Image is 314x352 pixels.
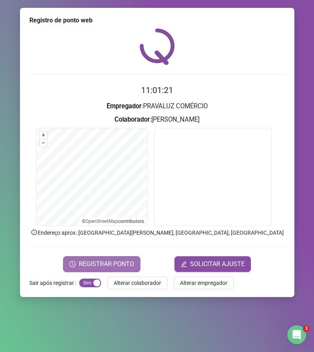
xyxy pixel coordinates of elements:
span: SOLICITAR AJUSTE [190,259,245,269]
h3: : [PERSON_NAME] [29,115,285,125]
div: Registro de ponto web [29,16,285,25]
button: + [40,131,47,139]
span: Alterar colaborador [114,279,161,287]
iframe: Intercom live chat [287,325,306,344]
button: Alterar colaborador [107,277,167,289]
label: Sair após registrar [29,277,79,289]
strong: Empregador [107,102,142,110]
strong: Colaborador [114,116,150,123]
span: clock-circle [69,261,76,267]
span: edit [181,261,187,267]
p: Endereço aprox. : [GEOGRAPHIC_DATA][PERSON_NAME], [GEOGRAPHIC_DATA], [GEOGRAPHIC_DATA] [29,228,285,237]
li: © contributors. [82,219,145,224]
button: – [40,139,47,147]
a: OpenStreetMap [85,219,118,224]
span: 1 [303,325,310,332]
button: REGISTRAR PONTO [63,256,140,272]
button: Alterar empregador [174,277,234,289]
span: info-circle [31,229,38,236]
time: 11:01:21 [141,86,173,95]
img: QRPoint [140,28,175,65]
button: editSOLICITAR AJUSTE [174,256,251,272]
span: REGISTRAR PONTO [79,259,134,269]
h3: : PRAVALUZ COMÉRCIO [29,101,285,111]
span: Alterar empregador [180,279,227,287]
